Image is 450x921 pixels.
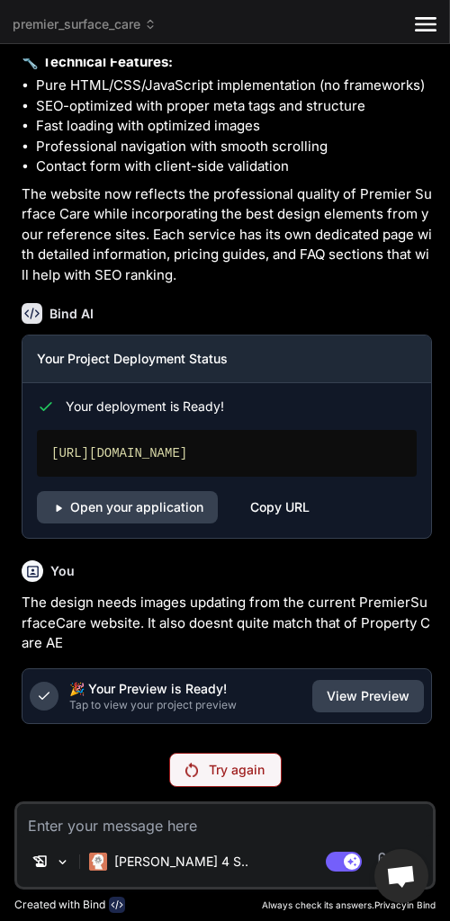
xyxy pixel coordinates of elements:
img: Claude 4 Sonnet [89,853,107,871]
span: premier_surface_care [13,15,157,33]
div: Copy URL [250,491,310,523]
p: Tap to view your project preview [69,698,237,712]
div: Open chat [374,849,428,903]
span: Privacy [374,899,407,910]
img: attachment [373,852,393,872]
img: bind-logo [109,897,125,913]
p: 🎉 Your Preview is Ready! [69,680,237,698]
p: Try again [209,761,265,779]
img: Pick Models [55,854,70,870]
a: Open your application [37,491,218,523]
h6: Bind AI [49,305,94,323]
span: Your deployment is Ready! [66,398,224,416]
p: Created with Bind [14,898,105,912]
img: Retry [185,763,198,777]
li: Pure HTML/CSS/JavaScript implementation (no frameworks) [36,76,432,96]
div: [URL][DOMAIN_NAME] [37,430,417,477]
p: The design needs images updating from the current PremierSurfaceCare website. It also doesnt quit... [22,593,432,654]
li: Professional navigation with smooth scrolling [36,137,432,157]
h6: You [50,562,75,580]
li: Contact form with client-side validation [36,156,432,177]
p: [PERSON_NAME] 4 S.. [114,853,248,871]
p: Always check its answers. in Bind [262,899,436,912]
li: Fast loading with optimized images [36,116,432,137]
strong: 🔧 Technical Features: [22,53,173,70]
p: The website now reflects the professional quality of Premier Surface Care while incorporating the... [22,184,432,286]
h3: Your Project Deployment Status [37,350,417,368]
li: SEO-optimized with proper meta tags and structure [36,96,432,117]
button: View Preview [312,680,424,712]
